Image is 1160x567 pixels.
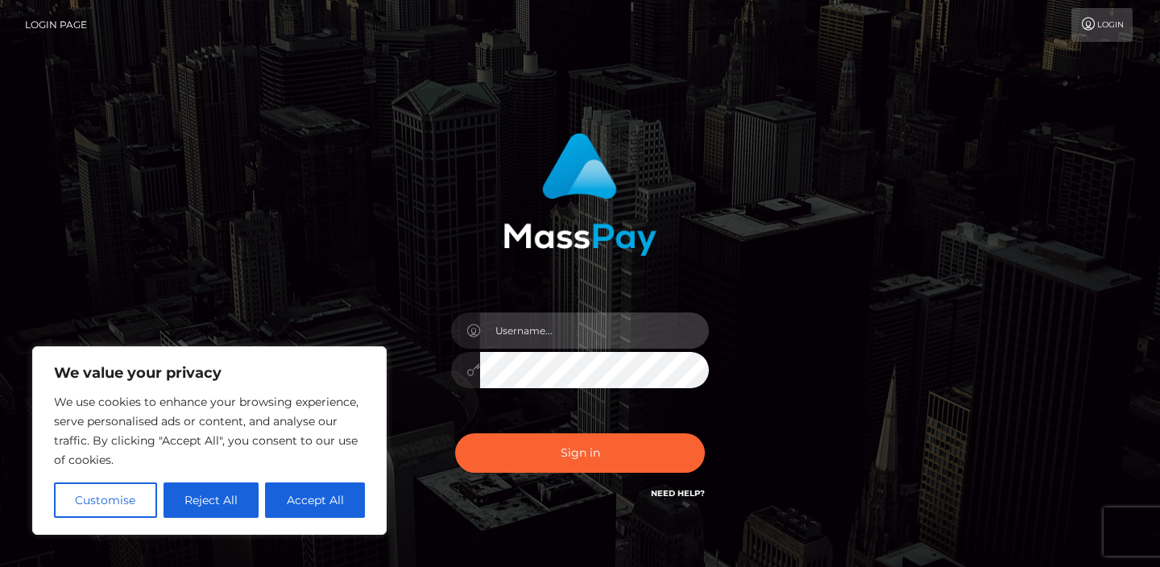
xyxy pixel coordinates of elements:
img: MassPay Login [503,133,657,256]
p: We value your privacy [54,363,365,383]
button: Accept All [265,482,365,518]
p: We use cookies to enhance your browsing experience, serve personalised ads or content, and analys... [54,392,365,470]
div: We value your privacy [32,346,387,535]
input: Username... [480,312,709,349]
a: Login [1071,8,1133,42]
button: Sign in [455,433,705,473]
button: Customise [54,482,157,518]
button: Reject All [164,482,259,518]
a: Login Page [25,8,87,42]
a: Need Help? [651,488,705,499]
